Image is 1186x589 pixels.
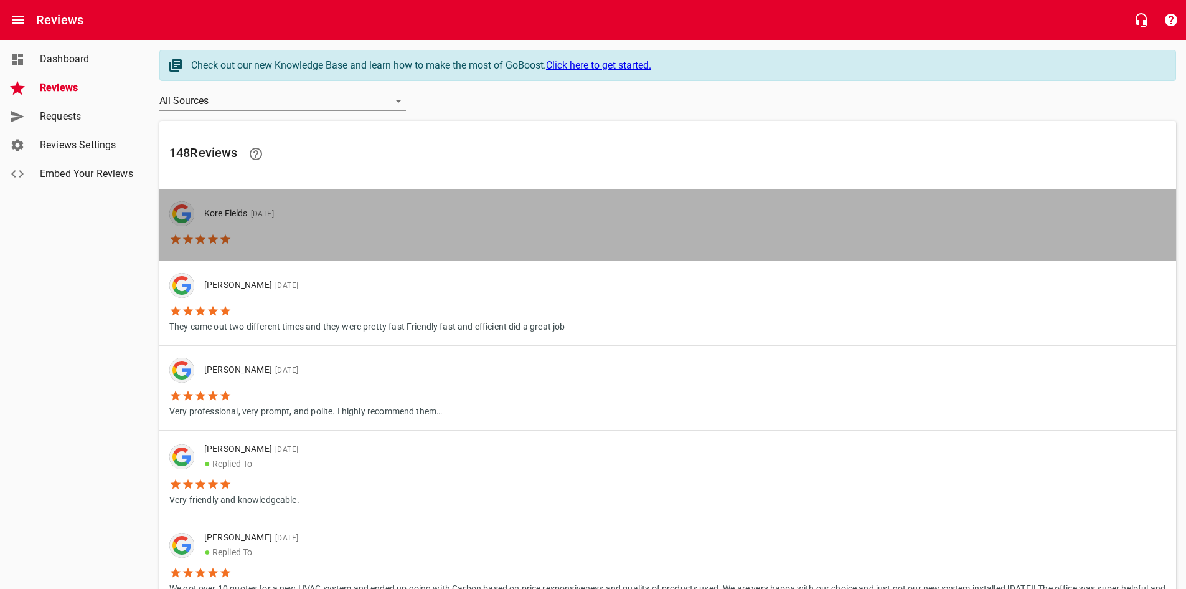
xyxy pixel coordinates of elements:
[159,346,1176,430] a: [PERSON_NAME][DATE]Very professional, very prompt, and polite. I highly recommend them…
[1126,5,1156,35] button: Live Chat
[169,201,194,226] img: google-dark.png
[204,545,1156,560] p: Replied To
[204,363,432,377] p: [PERSON_NAME]
[169,139,1166,169] h6: 148 Review s
[40,80,134,95] span: Reviews
[169,273,194,298] div: Google
[169,444,194,469] div: Google
[40,166,134,181] span: Embed Your Reviews
[169,533,194,558] div: Google
[159,431,1176,519] a: [PERSON_NAME][DATE]●Replied ToVery friendly and knowledgeable.
[3,5,33,35] button: Open drawer
[159,189,1176,261] a: Kore Fields[DATE]
[169,317,565,333] p: They came out two different times and they were pretty fast Friendly fast and efficient did a gre...
[204,207,274,221] p: Kore Fields
[159,261,1176,345] a: [PERSON_NAME][DATE]They came out two different times and they were pretty fast Friendly fast and ...
[204,456,298,471] p: Replied To
[272,281,298,290] span: [DATE]
[40,138,134,153] span: Reviews Settings
[204,531,1156,545] p: [PERSON_NAME]
[40,109,134,124] span: Requests
[1156,5,1186,35] button: Support Portal
[169,273,194,298] img: google-dark.png
[169,444,194,469] img: google-dark.png
[36,10,83,30] h6: Reviews
[204,457,210,469] span: ●
[169,358,194,383] img: google-dark.png
[248,209,274,218] span: [DATE]
[40,52,134,67] span: Dashboard
[169,402,442,418] p: Very professional, very prompt, and polite. I highly recommend them…
[169,358,194,383] div: Google
[241,139,271,169] a: Learn facts about why reviews are important
[159,91,406,111] div: All Sources
[204,279,555,292] p: [PERSON_NAME]
[169,533,194,558] img: google-dark.png
[546,59,651,71] a: Click here to get started.
[204,443,298,456] p: [PERSON_NAME]
[204,546,210,558] span: ●
[272,534,298,542] span: [DATE]
[191,58,1163,73] div: Check out our new Knowledge Base and learn how to make the most of GoBoost.
[272,366,298,375] span: [DATE]
[169,491,308,507] p: Very friendly and knowledgeable.
[169,201,194,226] div: Google
[272,445,298,454] span: [DATE]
